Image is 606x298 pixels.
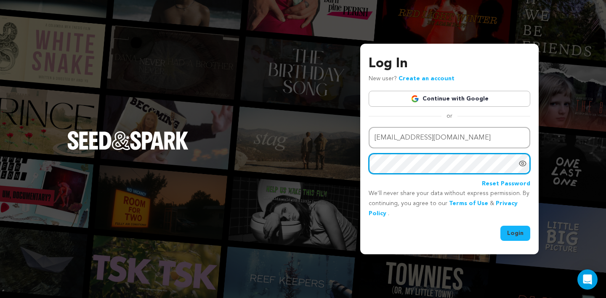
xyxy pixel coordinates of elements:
button: Login [500,226,530,241]
a: Reset Password [482,179,530,189]
p: New user? [369,74,454,84]
h3: Log In [369,54,530,74]
a: Continue with Google [369,91,530,107]
a: Seed&Spark Homepage [67,131,189,166]
a: Create an account [399,76,454,82]
input: Email address [369,127,530,148]
a: Terms of Use [449,200,488,206]
img: Seed&Spark Logo [67,131,189,150]
img: Google logo [411,95,419,103]
a: Show password as plain text. Warning: this will display your password on the screen. [518,159,527,168]
p: We’ll never share your data without express permission. By continuing, you agree to our & . [369,189,530,219]
a: Privacy Policy [369,200,518,216]
span: or [441,112,457,120]
div: Open Intercom Messenger [577,269,598,290]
